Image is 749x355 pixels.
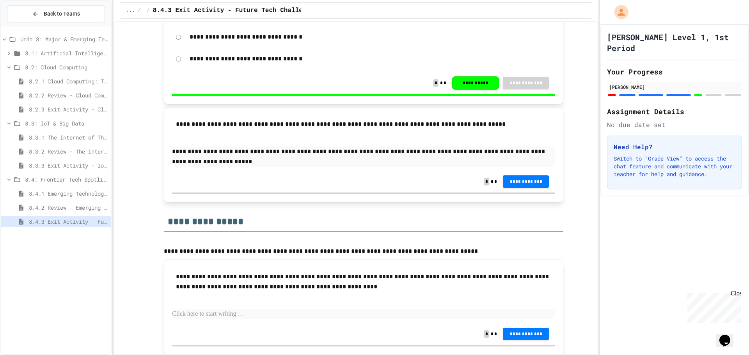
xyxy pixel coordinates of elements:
span: 8.4.2 Review - Emerging Technologies: Shaping Our Digital Future [29,203,108,212]
span: 8.1: Artificial Intelligence Basics [25,49,108,57]
span: 8.2: Cloud Computing [25,63,108,71]
h2: Assignment Details [607,106,742,117]
span: / [147,7,150,14]
span: 8.2.2 Review - Cloud Computing [29,91,108,99]
span: 8.4.3 Exit Activity - Future Tech Challenge [153,6,314,15]
h2: Your Progress [607,66,742,77]
h3: Need Help? [614,142,735,152]
span: 8.4.3 Exit Activity - Future Tech Challenge [29,217,108,226]
span: 8.2.1 Cloud Computing: Transforming the Digital World [29,77,108,85]
span: / [138,7,140,14]
span: 8.2.3 Exit Activity - Cloud Service Detective [29,105,108,113]
h1: [PERSON_NAME] Level 1, 1st Period [607,32,742,53]
span: 8.4: Frontier Tech Spotlight [25,175,108,184]
span: ... [126,7,135,14]
span: 8.3.2 Review - The Internet of Things and Big Data [29,147,108,155]
iframe: chat widget [684,290,741,323]
span: 8.4.1 Emerging Technologies: Shaping Our Digital Future [29,189,108,198]
div: No due date set [607,120,742,129]
span: 8.3: IoT & Big Data [25,119,108,127]
p: Switch to "Grade View" to access the chat feature and communicate with your teacher for help and ... [614,155,735,178]
iframe: chat widget [716,324,741,347]
div: Chat with us now!Close [3,3,54,49]
span: Back to Teams [44,10,80,18]
span: 8.3.3 Exit Activity - IoT Data Detective Challenge [29,161,108,170]
span: Unit 8: Major & Emerging Technologies [20,35,108,43]
div: [PERSON_NAME] [609,83,740,90]
button: Back to Teams [7,5,105,22]
div: My Account [606,3,630,21]
span: 8.3.1 The Internet of Things and Big Data: Our Connected Digital World [29,133,108,141]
